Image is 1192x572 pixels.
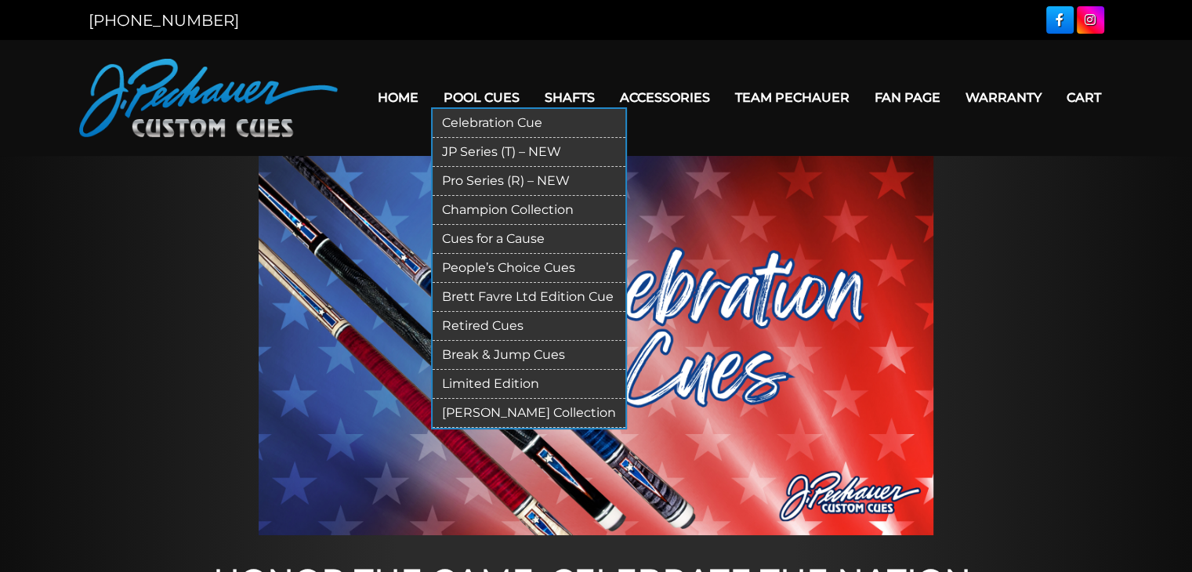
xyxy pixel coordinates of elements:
a: Cart [1054,78,1114,118]
a: Celebration Cue [433,109,625,138]
a: JP Series (T) – NEW [433,138,625,167]
a: Fan Page [862,78,953,118]
a: Retired Cues [433,312,625,341]
img: Pechauer Custom Cues [79,59,338,137]
a: Home [365,78,431,118]
a: [PHONE_NUMBER] [89,11,239,30]
a: Accessories [607,78,723,118]
a: Pro Series (R) – NEW [433,167,625,196]
a: Limited Edition [433,370,625,399]
a: Team Pechauer [723,78,862,118]
a: People’s Choice Cues [433,254,625,283]
a: Warranty [953,78,1054,118]
a: Cues for a Cause [433,225,625,254]
a: Brett Favre Ltd Edition Cue [433,283,625,312]
a: Champion Collection [433,196,625,225]
a: Shafts [532,78,607,118]
a: Break & Jump Cues [433,341,625,370]
a: [PERSON_NAME] Collection [433,399,625,428]
a: Pool Cues [431,78,532,118]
